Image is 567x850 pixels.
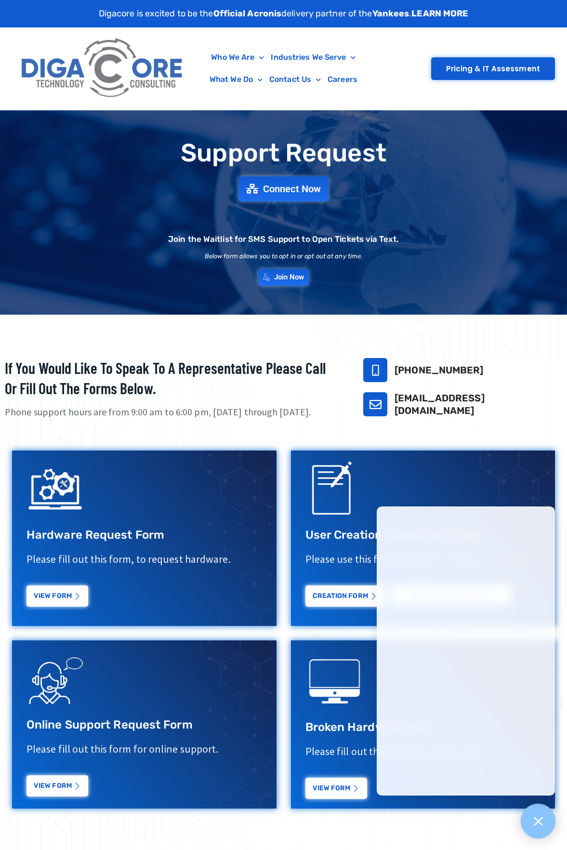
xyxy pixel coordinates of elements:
img: Digacore Logo [17,32,188,105]
a: View Form [305,778,367,799]
a: Pricing & IT Assessment [431,57,555,80]
h3: User Creation Termination Form [305,528,541,543]
img: digacore technology consulting [305,652,363,710]
p: Please fill out this form for online support. [26,742,262,756]
p: Please use this form to create or terminate a user. [305,552,541,566]
a: What We Do [206,68,266,91]
a: View Form [26,585,88,607]
nav: Menu [193,46,374,91]
strong: Official Acronis [213,8,282,19]
strong: Yankees [372,8,409,19]
h1: Support Request [5,139,562,167]
a: Industries We Serve [267,46,359,68]
a: Who We Are [208,46,267,68]
h3: Hardware Request Form [26,528,262,543]
a: Contact Us [266,68,324,91]
h2: Join the Waitlist for SMS Support to Open Tickets via Text. [168,235,399,243]
img: Support Request Icon [305,460,363,518]
h2: Below form allows you to opt in or opt out at any time. [205,253,363,259]
span: Connect Now [263,184,321,194]
h3: Online Support Request Form [26,717,262,732]
a: LEARN MORE [411,8,468,19]
a: 732-646-5725 [363,358,387,382]
span: Pricing & IT Assessment [446,65,540,72]
span: Join Now [274,274,304,281]
a: [EMAIL_ADDRESS][DOMAIN_NAME] [395,392,485,416]
a: Join Now [258,269,309,286]
a: Connect Now [238,176,329,201]
a: support@digacore.com [363,392,387,416]
h2: If you would like to speak to a representative please call or fill out the forms below. [5,358,339,398]
p: Digacore is excited to be the delivery partner of the . [99,7,469,20]
a: View Form [26,775,88,797]
img: IT Support Icon [26,460,84,518]
a: [PHONE_NUMBER] [395,364,483,376]
p: Phone support hours are from 9:00 am to 6:00 pm, [DATE] through [DATE]. [5,405,339,419]
img: Support Request Icon [26,650,84,708]
iframe: Chatgenie Messenger [377,506,555,796]
h3: Broken Hardware Form [305,720,541,735]
p: Please fill out this form for online support. [305,744,541,758]
p: Please fill out this form, to request hardware. [26,552,262,566]
a: Careers [324,68,361,91]
a: Creation Form [305,585,384,607]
